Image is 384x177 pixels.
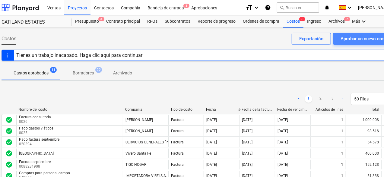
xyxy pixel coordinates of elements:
[360,18,367,25] i: keyboard_arrow_down
[206,162,217,167] div: [DATE]
[278,140,288,144] div: [DATE]
[278,129,288,133] div: [DATE]
[5,116,13,123] span: check_circle
[346,4,353,11] i: keyboard_arrow_down
[341,129,343,133] div: 1
[171,118,184,122] div: Factura
[242,140,252,144] div: [DATE]
[346,160,381,169] div: 152.12$
[242,118,252,122] div: [DATE]
[71,15,103,28] div: Presupuesto
[71,15,103,28] a: Presupuesto3
[125,140,192,144] div: SERVICIOS GENERALES [PERSON_NAME]
[161,15,194,28] a: Subcontratos
[194,15,239,28] a: Reporte de progreso
[242,151,252,156] div: [DATE]
[2,35,16,42] span: Costos
[305,95,312,103] a: Page 1 is your current page
[5,161,13,168] div: La factura fue aprobada
[346,126,381,136] div: 98.51$
[183,4,189,8] span: 3
[19,137,59,142] div: Pago factura septiembre
[73,70,94,76] p: Borradores
[278,162,288,167] div: [DATE]
[239,15,283,28] div: Ordenes de compra
[5,139,13,146] span: check_circle
[206,140,217,144] div: [DATE]
[2,19,64,25] div: CATILAND ESTATES
[95,67,102,73] span: 22
[5,116,13,123] div: La factura fue aprobada
[171,107,202,112] div: Tipo de costo
[206,107,237,112] div: Fecha
[341,140,343,144] div: 1
[295,95,303,103] a: Previous page
[125,118,153,122] div: [PERSON_NAME]
[171,162,184,167] div: Factura
[278,118,288,122] div: [DATE]
[125,162,146,167] div: TIGO HOGAR
[299,35,323,43] div: Exportación
[5,161,13,168] span: check_circle
[171,140,184,144] div: Factura
[339,95,346,103] a: Next page
[206,151,217,156] div: [DATE]
[19,115,51,119] div: Factura consultoría
[325,15,348,28] a: Archivos7
[292,33,331,45] button: Exportación
[346,149,381,158] div: 400.00$
[325,15,348,28] div: Archivos
[277,107,308,112] div: Fecha de vencimiento
[18,107,120,112] div: Nombre del costo
[19,130,55,136] p: 0025
[341,118,343,122] div: 1
[5,150,13,157] span: check_circle
[5,127,13,135] span: check_circle
[19,160,51,164] div: Factura septiembre
[253,4,260,11] i: keyboard_arrow_down
[5,139,13,146] div: La factura fue aprobada
[19,171,70,175] div: Compras para personal campo
[329,95,336,103] a: Page 3
[144,15,161,28] a: RFQs
[346,115,381,125] div: 1,000.00$
[303,15,325,28] a: Ingreso
[283,15,303,28] div: Costos
[19,126,53,130] div: Pago gastos viáticos
[346,137,381,147] div: 54.57$
[283,15,303,28] a: Costos9+
[242,162,252,167] div: [DATE]
[50,67,57,73] span: 11
[278,151,288,156] div: [DATE]
[16,52,142,58] div: Tienes un trabajo inacabado. Haga clic aquí para continuar
[341,151,343,156] div: 1
[341,162,343,167] div: 1
[242,129,252,133] div: [DATE]
[348,107,379,112] div: Total
[19,142,61,147] p: 020394
[103,15,144,28] a: Contrato principal
[98,17,104,21] span: 3
[14,70,49,76] p: Gastos aprobados
[265,4,271,11] i: Base de conocimientos
[277,2,319,13] button: Busca en
[348,15,371,28] div: Más
[317,95,324,103] a: Page 2
[344,17,350,21] span: 7
[206,129,217,133] div: [DATE]
[242,107,272,112] div: Fecha de la factura
[313,107,344,112] div: Artículos de línea
[19,164,52,169] p: 0088231908
[206,118,217,122] div: [DATE]
[19,151,54,156] div: [GEOGRAPHIC_DATA]
[19,119,52,124] p: 0026
[125,129,153,133] div: [PERSON_NAME]
[125,151,151,156] div: Vivero Santa Fe
[246,4,253,11] i: format_size
[125,107,166,112] div: Compañía
[171,151,184,156] div: Factura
